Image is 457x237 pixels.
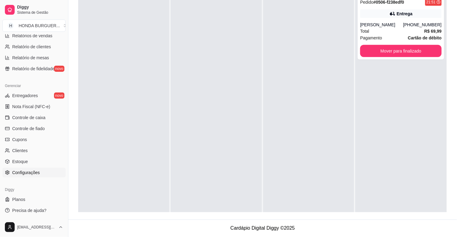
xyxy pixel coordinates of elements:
span: Controle de caixa [12,115,45,121]
button: [EMAIL_ADDRESS][DOMAIN_NAME] [2,220,66,235]
span: [EMAIL_ADDRESS][DOMAIN_NAME] [17,225,56,230]
a: Nota Fiscal (NFC-e) [2,102,66,111]
button: Select a team [2,20,66,32]
span: Relatório de fidelidade [12,66,55,72]
span: Pagamento [360,35,382,41]
strong: Cartão de débito [408,35,442,40]
footer: Cardápio Digital Diggy © 2025 [68,220,457,237]
span: Planos [12,196,25,202]
a: Relatório de fidelidadenovo [2,64,66,74]
a: Entregadoresnovo [2,91,66,100]
span: Entregadores [12,93,38,99]
a: Estoque [2,157,66,166]
strong: R$ 69,99 [424,29,442,34]
div: HONDA BURGUER ... [19,23,60,29]
div: Entrega [397,11,413,17]
a: Precisa de ajuda? [2,206,66,215]
span: Precisa de ajuda? [12,207,46,213]
div: [PHONE_NUMBER] [403,22,442,28]
a: Relatório de clientes [2,42,66,52]
div: [PERSON_NAME] [360,22,403,28]
a: Cupons [2,135,66,144]
span: Relatório de clientes [12,44,51,50]
a: Relatório de mesas [2,53,66,63]
a: Controle de fiado [2,124,66,133]
span: Estoque [12,159,28,165]
span: Relatórios de vendas [12,33,53,39]
a: Controle de caixa [2,113,66,122]
a: DiggySistema de Gestão [2,2,66,17]
div: Diggy [2,185,66,195]
span: Sistema de Gestão [17,10,63,15]
a: Configurações [2,168,66,177]
div: Gerenciar [2,81,66,91]
span: Diggy [17,5,63,10]
span: H [8,23,14,29]
span: Configurações [12,170,40,176]
span: Relatório de mesas [12,55,49,61]
button: Mover para finalizado [360,45,442,57]
span: Controle de fiado [12,126,45,132]
span: Total [360,28,369,35]
span: Cupons [12,137,27,143]
a: Planos [2,195,66,204]
a: Clientes [2,146,66,155]
span: Clientes [12,148,28,154]
a: Relatórios de vendas [2,31,66,41]
span: Nota Fiscal (NFC-e) [12,104,50,110]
